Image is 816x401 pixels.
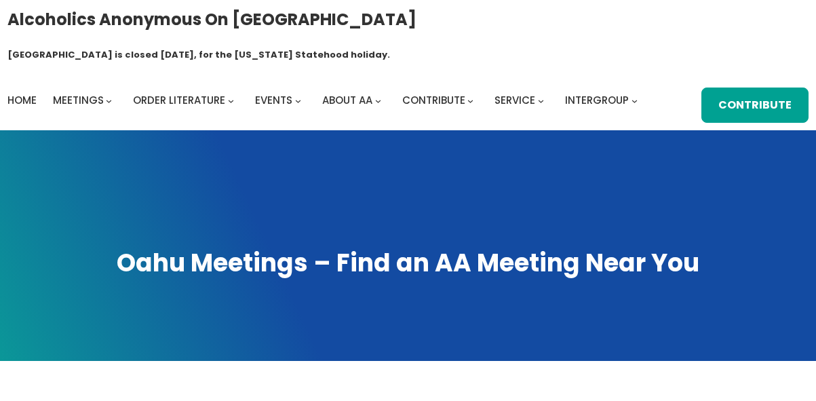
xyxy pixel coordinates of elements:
[255,91,292,110] a: Events
[255,93,292,107] span: Events
[7,48,390,62] h1: [GEOGRAPHIC_DATA] is closed [DATE], for the [US_STATE] Statehood holiday.
[402,93,465,107] span: Contribute
[7,5,416,34] a: Alcoholics Anonymous on [GEOGRAPHIC_DATA]
[538,98,544,104] button: Service submenu
[322,93,372,107] span: About AA
[467,98,473,104] button: Contribute submenu
[494,91,535,110] a: Service
[53,93,104,107] span: Meetings
[375,98,381,104] button: About AA submenu
[701,88,809,123] a: Contribute
[295,98,301,104] button: Events submenu
[565,91,629,110] a: Intergroup
[13,246,803,280] h1: Oahu Meetings – Find an AA Meeting Near You
[106,98,112,104] button: Meetings submenu
[565,93,629,107] span: Intergroup
[228,98,234,104] button: Order Literature submenu
[494,93,535,107] span: Service
[7,91,37,110] a: Home
[7,91,642,110] nav: Intergroup
[133,93,225,107] span: Order Literature
[632,98,638,104] button: Intergroup submenu
[322,91,372,110] a: About AA
[402,91,465,110] a: Contribute
[7,93,37,107] span: Home
[53,91,104,110] a: Meetings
